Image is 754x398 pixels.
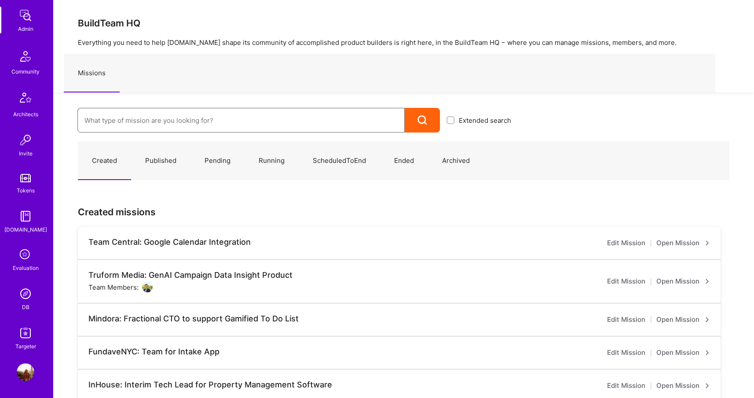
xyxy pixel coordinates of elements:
[88,347,220,357] div: FundaveNYC: Team for Intake App
[131,142,190,180] a: Published
[84,109,398,132] input: What type of mission are you looking for?
[88,380,332,390] div: InHouse: Interim Tech Lead for Property Management Software
[17,207,34,225] img: guide book
[78,142,131,180] a: Created
[380,142,428,180] a: Ended
[705,350,710,355] i: icon ArrowRight
[17,285,34,302] img: Admin Search
[656,380,710,391] a: Open Mission
[705,383,710,388] i: icon ArrowRight
[78,206,729,217] h3: Created missions
[705,279,710,284] i: icon ArrowRight
[15,342,36,351] div: Targeter
[190,142,245,180] a: Pending
[17,324,34,342] img: Skill Targeter
[17,363,34,381] img: User Avatar
[13,110,38,119] div: Architects
[656,276,710,287] a: Open Mission
[607,380,645,391] a: Edit Mission
[17,131,34,149] img: Invite
[607,238,645,248] a: Edit Mission
[64,54,120,92] a: Missions
[4,225,47,234] div: [DOMAIN_NAME]
[245,142,299,180] a: Running
[88,314,299,324] div: Mindora: Fractional CTO to support Gamified To Do List
[17,247,34,263] i: icon SelectionTeam
[656,347,710,358] a: Open Mission
[78,18,729,29] h3: BuildTeam HQ
[656,238,710,248] a: Open Mission
[705,317,710,322] i: icon ArrowRight
[15,363,37,381] a: User Avatar
[17,7,34,24] img: admin teamwork
[656,314,710,325] a: Open Mission
[18,24,33,33] div: Admin
[142,282,153,292] img: User Avatar
[299,142,380,180] a: ScheduledToEnd
[88,237,251,247] div: Team Central: Google Calendar Integration
[20,174,31,182] img: tokens
[11,67,40,76] div: Community
[15,46,36,67] img: Community
[428,142,484,180] a: Archived
[607,276,645,287] a: Edit Mission
[22,302,29,312] div: DB
[78,38,729,47] p: Everything you need to help [DOMAIN_NAME] shape its community of accomplished product builders is...
[15,88,36,110] img: Architects
[13,263,39,273] div: Evaluation
[459,116,511,125] span: Extended search
[19,149,33,158] div: Invite
[88,270,293,280] div: Truform Media: GenAI Campaign Data Insight Product
[417,115,428,125] i: icon Search
[705,240,710,246] i: icon ArrowRight
[88,282,153,292] div: Team Members:
[607,314,645,325] a: Edit Mission
[607,347,645,358] a: Edit Mission
[17,186,35,195] div: Tokens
